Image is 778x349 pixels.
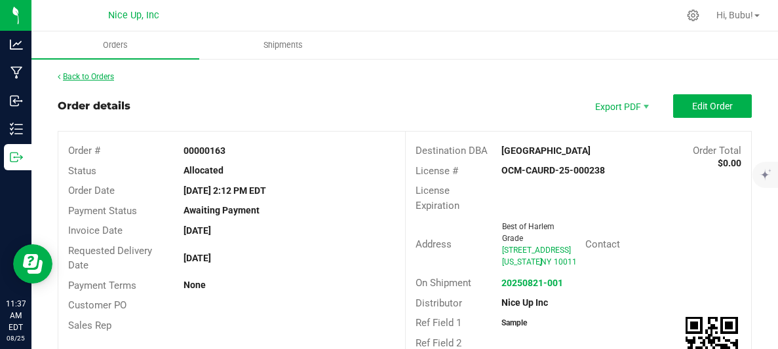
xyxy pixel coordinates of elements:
[416,297,462,309] span: Distributor
[246,39,321,51] span: Shipments
[85,39,146,51] span: Orders
[68,299,126,311] span: Customer PO
[501,297,548,308] strong: Nice Up Inc
[184,185,266,196] strong: [DATE] 2:12 PM EDT
[10,66,23,79] inline-svg: Manufacturing
[68,165,96,177] span: Status
[502,246,571,255] span: [STREET_ADDRESS]
[68,245,152,272] span: Requested Delivery Date
[68,145,100,156] span: Order #
[416,145,488,156] span: Destination DBA
[68,185,115,196] span: Order Date
[718,158,741,168] strong: $0.00
[6,333,26,343] p: 08/25
[184,253,211,263] strong: [DATE]
[541,257,551,266] span: NY
[685,9,701,22] div: Manage settings
[13,244,52,284] iframe: Resource center
[6,298,26,333] p: 11:37 AM EDT
[10,38,23,51] inline-svg: Analytics
[585,238,620,250] span: Contact
[416,317,461,329] span: Ref Field 1
[501,145,591,156] strong: [GEOGRAPHIC_DATA]
[692,101,733,111] span: Edit Order
[68,320,111,331] span: Sales Rep
[68,280,136,291] span: Payment Terms
[502,222,554,243] span: Best of Harlem Grade
[31,31,199,59] a: Orders
[58,72,114,81] a: Back to Orders
[184,225,211,236] strong: [DATE]
[581,94,660,118] li: Export PDF
[416,185,459,211] span: License Expiration
[184,280,206,290] strong: None
[58,98,130,114] div: Order details
[501,318,527,327] strong: Sample
[501,165,605,175] strong: OCM-CAURD-25-000238
[10,151,23,164] inline-svg: Outbound
[693,145,741,156] span: Order Total
[416,337,461,349] span: Ref Field 2
[199,31,367,59] a: Shipments
[501,278,563,288] a: 20250821-001
[68,225,123,236] span: Invoice Date
[416,277,471,289] span: On Shipment
[716,10,753,20] span: Hi, Bubu!
[10,122,23,136] inline-svg: Inventory
[539,257,541,266] span: ,
[10,94,23,107] inline-svg: Inbound
[416,238,452,250] span: Address
[554,257,577,266] span: 10011
[184,145,225,156] strong: 00000163
[184,205,260,215] strong: Awaiting Payment
[416,165,458,177] span: License #
[108,10,159,21] span: Nice Up, Inc
[502,257,542,266] span: [US_STATE]
[184,165,224,175] strong: Allocated
[673,94,752,118] button: Edit Order
[68,205,137,217] span: Payment Status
